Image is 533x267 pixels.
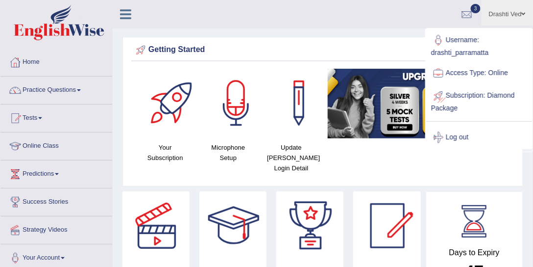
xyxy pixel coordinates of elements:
a: Log out [426,126,532,149]
img: small5.jpg [328,69,507,138]
h4: Your Subscription [139,142,192,163]
a: Tests [0,105,112,129]
a: Practice Questions [0,77,112,101]
a: Access Type: Online [426,62,532,84]
h4: Microphone Setup [202,142,255,163]
span: 3 [471,4,481,13]
a: Username: drashti_parramatta [426,29,532,62]
a: Success Stories [0,188,112,213]
a: Subscription: Diamond Package [426,84,532,117]
h4: Update [PERSON_NAME] Login Detail [265,142,318,173]
h4: Days to Expiry [437,248,512,257]
a: Strategy Videos [0,216,112,241]
a: Home [0,49,112,73]
a: Online Class [0,133,112,157]
div: Getting Started [134,43,512,57]
a: Predictions [0,160,112,185]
